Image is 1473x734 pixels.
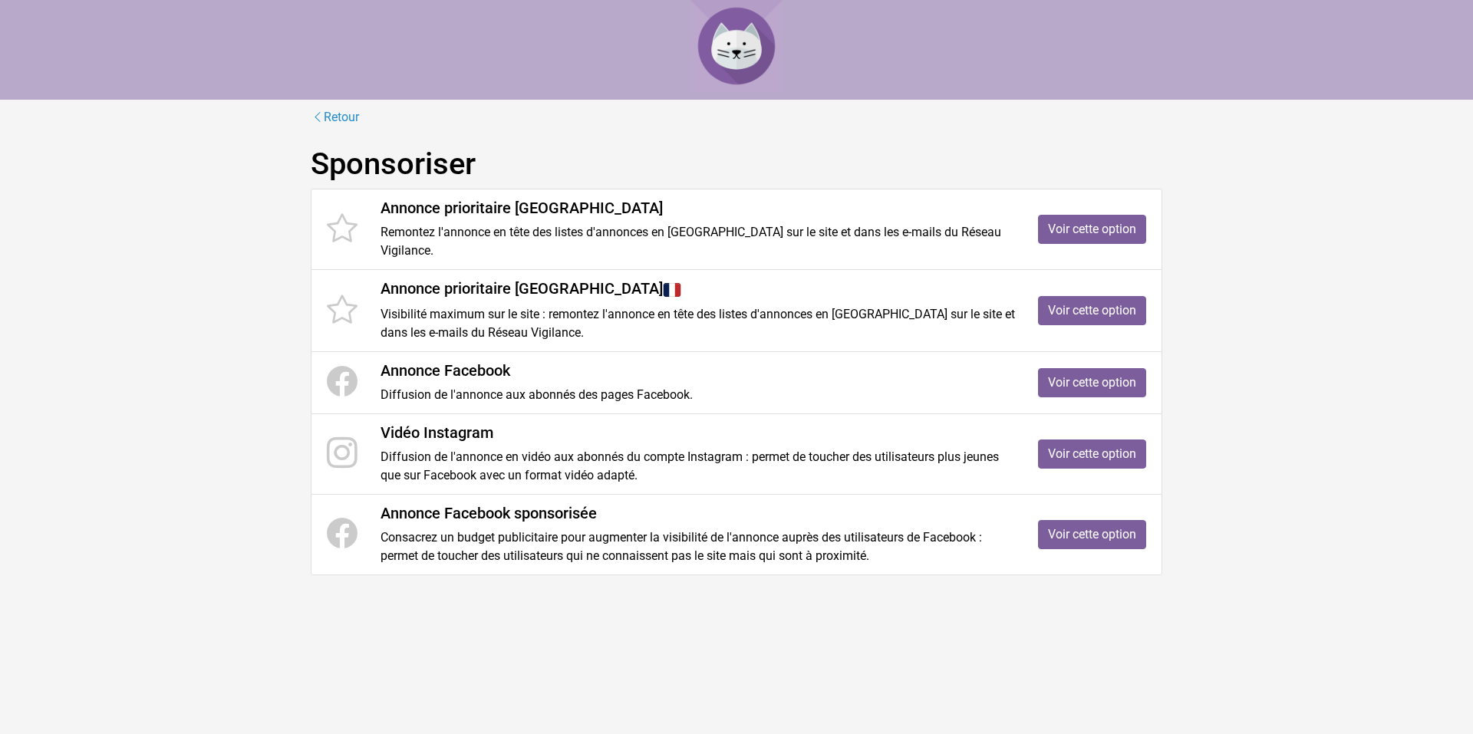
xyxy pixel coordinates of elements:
[311,146,1162,183] h1: Sponsoriser
[381,528,1015,565] p: Consacrez un budget publicitaire pour augmenter la visibilité de l'annonce auprès des utilisateur...
[381,223,1015,260] p: Remontez l'annonce en tête des listes d'annonces en [GEOGRAPHIC_DATA] sur le site et dans les e-m...
[381,448,1015,485] p: Diffusion de l'annonce en vidéo aux abonnés du compte Instagram : permet de toucher des utilisate...
[1038,368,1146,397] a: Voir cette option
[311,107,360,127] a: Retour
[381,199,1015,217] h4: Annonce prioritaire [GEOGRAPHIC_DATA]
[663,281,681,299] img: France
[1038,520,1146,549] a: Voir cette option
[381,504,1015,522] h4: Annonce Facebook sponsorisée
[1038,439,1146,469] a: Voir cette option
[1038,215,1146,244] a: Voir cette option
[381,361,1015,380] h4: Annonce Facebook
[381,386,1015,404] p: Diffusion de l'annonce aux abonnés des pages Facebook.
[381,423,1015,442] h4: Vidéo Instagram
[1038,296,1146,325] a: Voir cette option
[381,279,1015,299] h4: Annonce prioritaire [GEOGRAPHIC_DATA]
[381,305,1015,342] p: Visibilité maximum sur le site : remontez l'annonce en tête des listes d'annonces en [GEOGRAPHIC_...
